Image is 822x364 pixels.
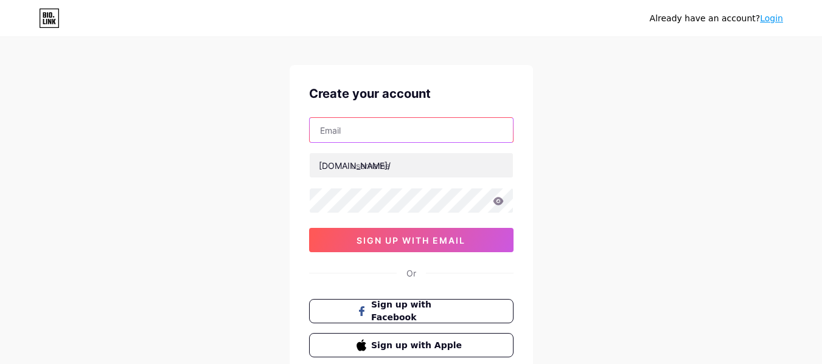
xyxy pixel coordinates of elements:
span: Sign up with Facebook [371,298,465,324]
input: Email [310,118,513,142]
button: Sign up with Apple [309,333,514,357]
a: Login [760,13,783,23]
button: sign up with email [309,228,514,252]
button: Sign up with Facebook [309,299,514,323]
div: Create your account [309,84,514,103]
div: Or [406,267,416,280]
input: username [310,153,513,177]
span: sign up with email [357,235,465,246]
div: [DOMAIN_NAME]/ [319,159,391,172]
span: Sign up with Apple [371,339,465,352]
div: Already have an account? [650,12,783,25]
